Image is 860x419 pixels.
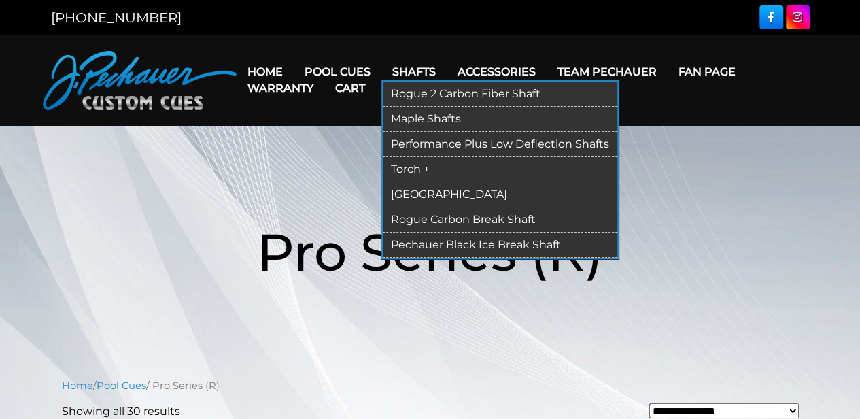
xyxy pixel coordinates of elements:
a: Shafts [381,54,447,89]
img: Pechauer Custom Cues [43,51,237,110]
select: Shop order [649,403,798,418]
a: Home [237,54,294,89]
a: Rogue 2 Carbon Fiber Shaft [383,82,617,107]
span: Pro Series (R) [257,220,603,284]
a: Team Pechauer [547,54,668,89]
a: [GEOGRAPHIC_DATA] [383,182,617,207]
a: Pechauer Black Ice Break Shaft [383,233,617,258]
a: Cart [324,71,376,105]
nav: Breadcrumb [62,378,799,393]
a: Accessories [447,54,547,89]
a: Pool Cues [97,380,146,392]
a: Warranty [237,71,324,105]
a: Performance Plus Low Deflection Shafts [383,132,617,157]
a: Pool Cues [294,54,381,89]
a: Fan Page [668,54,746,89]
a: Rogue Carbon Break Shaft [383,207,617,233]
a: Maple Shafts [383,107,617,132]
a: Home [62,380,93,392]
a: [PHONE_NUMBER] [51,10,182,26]
a: Torch + [383,157,617,182]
